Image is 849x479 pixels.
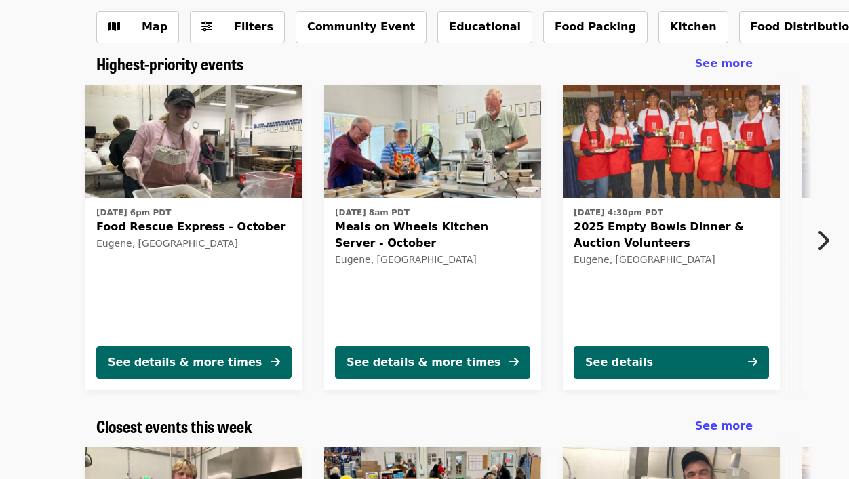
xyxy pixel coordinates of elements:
[190,11,285,43] button: Filters (0 selected)
[658,11,728,43] button: Kitchen
[96,417,252,436] a: Closest events this week
[85,417,764,436] div: Closest events this week
[85,85,302,199] img: Food Rescue Express - October organized by FOOD For Lane County
[585,354,653,371] div: See details
[271,356,280,369] i: arrow-right icon
[563,85,780,199] img: 2025 Empty Bowls Dinner & Auction Volunteers organized by FOOD For Lane County
[96,51,243,75] span: Highest-priority events
[96,346,292,379] button: See details & more times
[85,54,764,74] div: Highest-priority events
[201,20,212,33] i: sliders-h icon
[142,20,167,33] span: Map
[695,56,753,72] a: See more
[335,219,530,251] span: Meals on Wheels Kitchen Server - October
[108,354,262,371] div: See details & more times
[574,219,769,251] span: 2025 Empty Bowls Dinner & Auction Volunteers
[437,11,532,43] button: Educational
[335,346,530,379] button: See details & more times
[96,219,292,235] span: Food Rescue Express - October
[85,85,302,390] a: See details for "Food Rescue Express - October"
[324,85,541,390] a: See details for "Meals on Wheels Kitchen Server - October"
[335,254,530,266] div: Eugene, [GEOGRAPHIC_DATA]
[335,207,410,219] time: [DATE] 8am PDT
[804,222,849,259] button: Next item
[96,238,292,249] div: Eugene, [GEOGRAPHIC_DATA]
[108,20,120,33] i: map icon
[234,20,273,33] span: Filters
[96,11,179,43] button: Show map view
[574,207,663,219] time: [DATE] 4:30pm PDT
[96,207,171,219] time: [DATE] 6pm PDT
[96,54,243,74] a: Highest-priority events
[543,11,648,43] button: Food Packing
[816,228,829,253] i: chevron-right icon
[324,85,541,199] img: Meals on Wheels Kitchen Server - October organized by FOOD For Lane County
[563,85,780,390] a: See details for "2025 Empty Bowls Dinner & Auction Volunteers"
[695,419,753,432] span: See more
[574,254,769,266] div: Eugene, [GEOGRAPHIC_DATA]
[748,356,757,369] i: arrow-right icon
[296,11,427,43] button: Community Event
[347,354,500,371] div: See details & more times
[695,57,753,70] span: See more
[695,418,753,434] a: See more
[509,356,519,369] i: arrow-right icon
[96,414,252,438] span: Closest events this week
[574,346,769,379] button: See details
